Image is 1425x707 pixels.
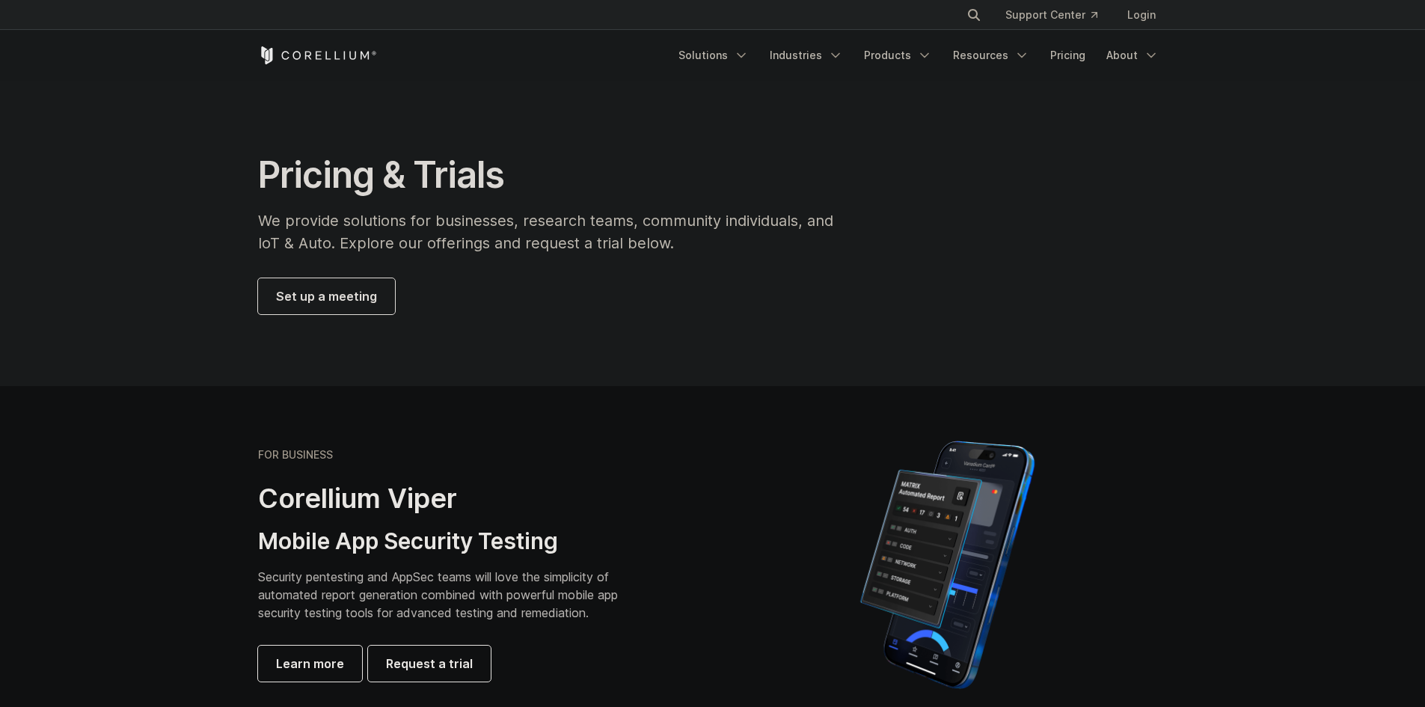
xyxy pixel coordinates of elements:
div: Navigation Menu [669,42,1168,69]
a: Login [1115,1,1168,28]
img: Corellium MATRIX automated report on iPhone showing app vulnerability test results across securit... [835,434,1060,696]
h6: FOR BUSINESS [258,448,333,462]
a: Industries [761,42,852,69]
h2: Corellium Viper [258,482,641,515]
span: Learn more [276,655,344,673]
a: Products [855,42,941,69]
h1: Pricing & Trials [258,153,854,198]
a: Request a trial [368,646,491,682]
a: Solutions [669,42,758,69]
a: Learn more [258,646,362,682]
p: Security pentesting and AppSec teams will love the simplicity of automated report generation comb... [258,568,641,622]
p: We provide solutions for businesses, research teams, community individuals, and IoT & Auto. Explo... [258,209,854,254]
h3: Mobile App Security Testing [258,527,641,556]
div: Navigation Menu [949,1,1168,28]
a: Resources [944,42,1038,69]
span: Set up a meeting [276,287,377,305]
a: About [1097,42,1168,69]
a: Set up a meeting [258,278,395,314]
span: Request a trial [386,655,473,673]
a: Pricing [1041,42,1094,69]
button: Search [960,1,987,28]
a: Support Center [993,1,1109,28]
a: Corellium Home [258,46,377,64]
